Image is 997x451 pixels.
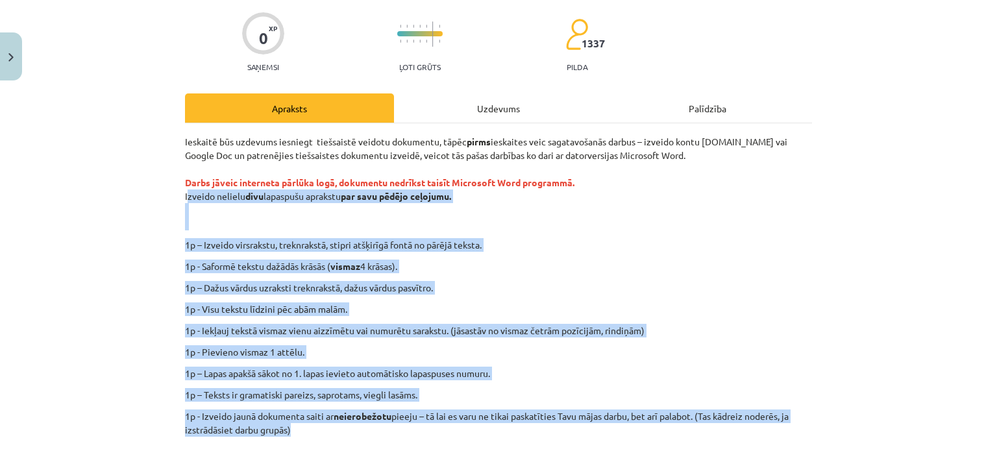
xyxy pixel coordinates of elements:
div: Palīdzība [603,93,812,123]
p: Ieskaitē būs uzdevums iesniegt tiešsaistē veidotu dokumentu, tāpēc ieskaites veic sagatavošanās d... [185,135,812,230]
img: icon-short-line-57e1e144782c952c97e751825c79c345078a6d821885a25fce030b3d8c18986b.svg [413,25,414,28]
div: 0 [259,29,268,47]
img: icon-short-line-57e1e144782c952c97e751825c79c345078a6d821885a25fce030b3d8c18986b.svg [413,40,414,43]
img: icon-short-line-57e1e144782c952c97e751825c79c345078a6d821885a25fce030b3d8c18986b.svg [439,25,440,28]
img: icon-short-line-57e1e144782c952c97e751825c79c345078a6d821885a25fce030b3d8c18986b.svg [426,25,427,28]
img: icon-short-line-57e1e144782c952c97e751825c79c345078a6d821885a25fce030b3d8c18986b.svg [426,40,427,43]
img: icon-short-line-57e1e144782c952c97e751825c79c345078a6d821885a25fce030b3d8c18986b.svg [400,25,401,28]
img: icon-short-line-57e1e144782c952c97e751825c79c345078a6d821885a25fce030b3d8c18986b.svg [406,40,408,43]
span: 1337 [582,38,605,49]
p: 1p - Izveido jaunā dokumenta saiti ar pieeju – tā lai es varu ne tikai paskatīties Tavu mājas dar... [185,409,812,437]
p: 1p – Izveido virsrakstu, treknrakstā, stipri atšķirīgā fontā no pārējā teksta. [258,238,824,252]
p: 1p – Dažus vārdus uzraksti treknrakstā, dažus vārdus pasvītro. [185,281,812,295]
span: XP [269,25,277,32]
p: 1p – Teksts ir gramatiski pareizs, saprotams, viegli lasāms. [185,388,812,402]
strong: pirms [467,136,491,147]
img: icon-close-lesson-0947bae3869378f0d4975bcd49f059093ad1ed9edebbc8119c70593378902aed.svg [8,53,14,62]
img: icon-short-line-57e1e144782c952c97e751825c79c345078a6d821885a25fce030b3d8c18986b.svg [419,25,421,28]
div: Uzdevums [394,93,603,123]
strong: divu [245,190,264,202]
img: icon-short-line-57e1e144782c952c97e751825c79c345078a6d821885a25fce030b3d8c18986b.svg [439,40,440,43]
div: Apraksts [185,93,394,123]
img: icon-long-line-d9ea69661e0d244f92f715978eff75569469978d946b2353a9bb055b3ed8787d.svg [432,21,434,47]
img: icon-short-line-57e1e144782c952c97e751825c79c345078a6d821885a25fce030b3d8c18986b.svg [400,40,401,43]
strong: neierobežotu [334,410,391,422]
img: students-c634bb4e5e11cddfef0936a35e636f08e4e9abd3cc4e673bd6f9a4125e45ecb1.svg [565,18,588,51]
p: pilda [567,62,587,71]
img: icon-short-line-57e1e144782c952c97e751825c79c345078a6d821885a25fce030b3d8c18986b.svg [419,40,421,43]
p: Saņemsi [242,62,284,71]
p: 1p - Iekļauj tekstā vismaz vienu aizzīmētu vai numurētu sarakstu. (jāsastāv no vismaz četrām pozī... [185,324,812,337]
strong: par savu pēdējo ceļojumu. [341,190,451,202]
p: 1p - Pievieno vismaz 1 attēlu. [185,345,812,359]
p: 1p - Visu tekstu līdzini pēc abām malām. [185,302,812,316]
p: 1p - Saformē tekstu dažādās krāsās ( 4 krāsas). [185,260,812,273]
p: 1p – Lapas apakšā sākot no 1. lapas ievieto automātisko lapaspuses numuru. [185,367,812,380]
p: Ļoti grūts [399,62,441,71]
strong: vismaz [330,260,360,272]
strong: Darbs jāveic interneta pārlūka logā, dokumentu nedrīkst taisīt Microsoft Word programmā. [185,177,574,188]
img: icon-short-line-57e1e144782c952c97e751825c79c345078a6d821885a25fce030b3d8c18986b.svg [406,25,408,28]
